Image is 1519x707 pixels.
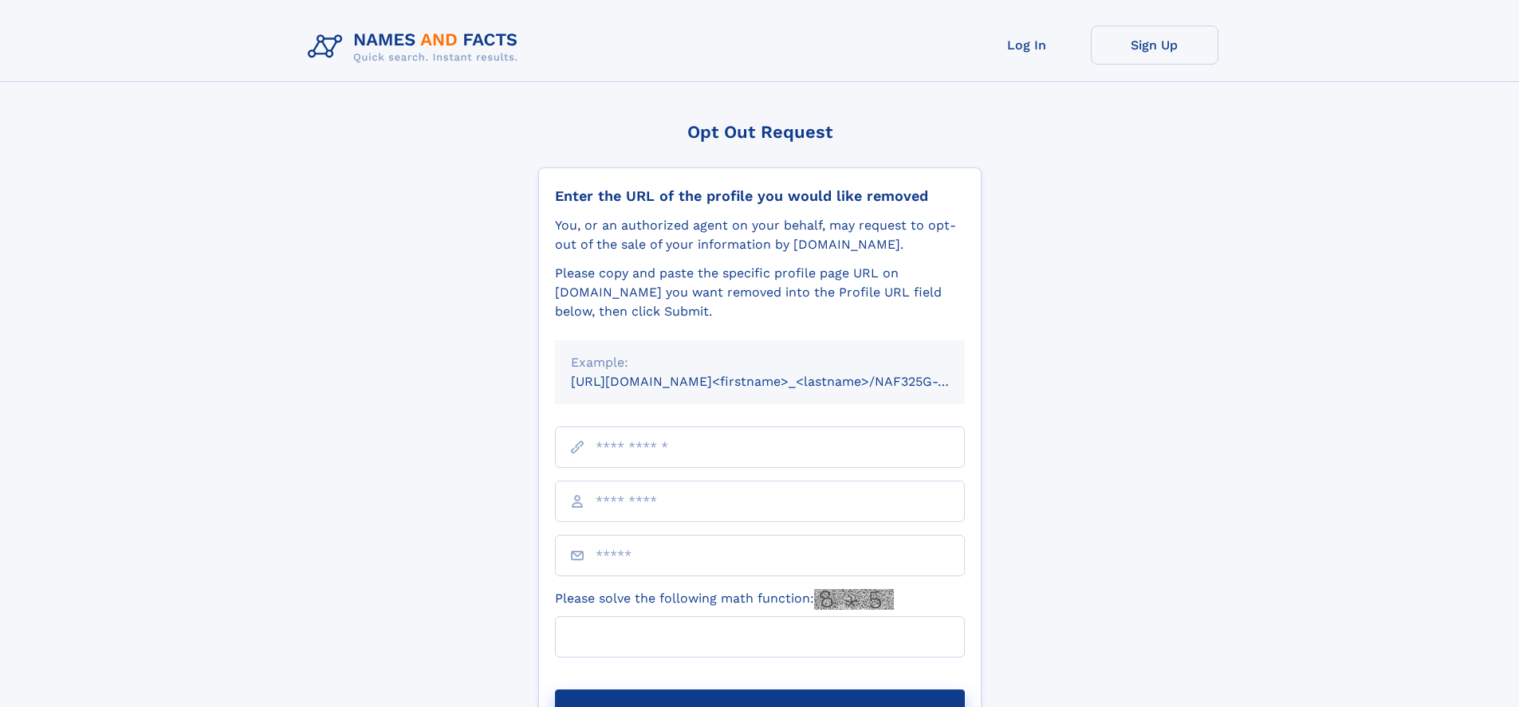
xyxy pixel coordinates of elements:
[571,353,949,372] div: Example:
[963,26,1091,65] a: Log In
[1091,26,1218,65] a: Sign Up
[571,374,995,389] small: [URL][DOMAIN_NAME]<firstname>_<lastname>/NAF325G-xxxxxxxx
[555,216,965,254] div: You, or an authorized agent on your behalf, may request to opt-out of the sale of your informatio...
[555,187,965,205] div: Enter the URL of the profile you would like removed
[555,264,965,321] div: Please copy and paste the specific profile page URL on [DOMAIN_NAME] you want removed into the Pr...
[555,589,894,610] label: Please solve the following math function:
[538,122,982,142] div: Opt Out Request
[301,26,531,69] img: Logo Names and Facts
